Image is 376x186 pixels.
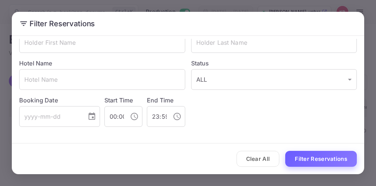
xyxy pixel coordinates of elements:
[19,106,82,127] input: yyyy-mm-dd
[285,151,357,167] button: Filter Reservations
[127,109,142,124] button: Choose time, selected time is 12:00 AM
[19,69,185,90] input: Hotel Name
[19,60,52,67] label: Hotel Name
[104,106,124,127] input: hh:mm
[147,97,173,104] label: End Time
[147,106,166,127] input: hh:mm
[170,109,184,124] button: Choose time, selected time is 11:59 PM
[237,151,280,167] button: Clear All
[19,96,100,105] label: Booking Date
[191,32,357,53] input: Holder Last Name
[84,109,99,124] button: Choose date
[191,59,357,68] label: Status
[19,32,185,53] input: Holder First Name
[12,12,364,35] h2: Filter Reservations
[104,97,133,104] label: Start Time
[191,69,357,90] div: ALL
